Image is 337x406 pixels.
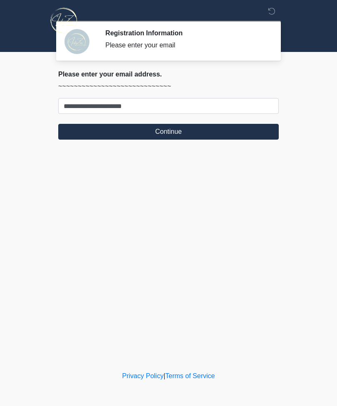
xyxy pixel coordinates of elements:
button: Continue [58,124,279,140]
img: InfuZen Health Logo [50,6,79,35]
div: Please enter your email [105,40,266,50]
a: Privacy Policy [122,372,164,379]
h2: Please enter your email address. [58,70,279,78]
a: Terms of Service [165,372,215,379]
p: ~~~~~~~~~~~~~~~~~~~~~~~~~~~~~ [58,81,279,91]
a: | [164,372,165,379]
img: Agent Avatar [64,29,89,54]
